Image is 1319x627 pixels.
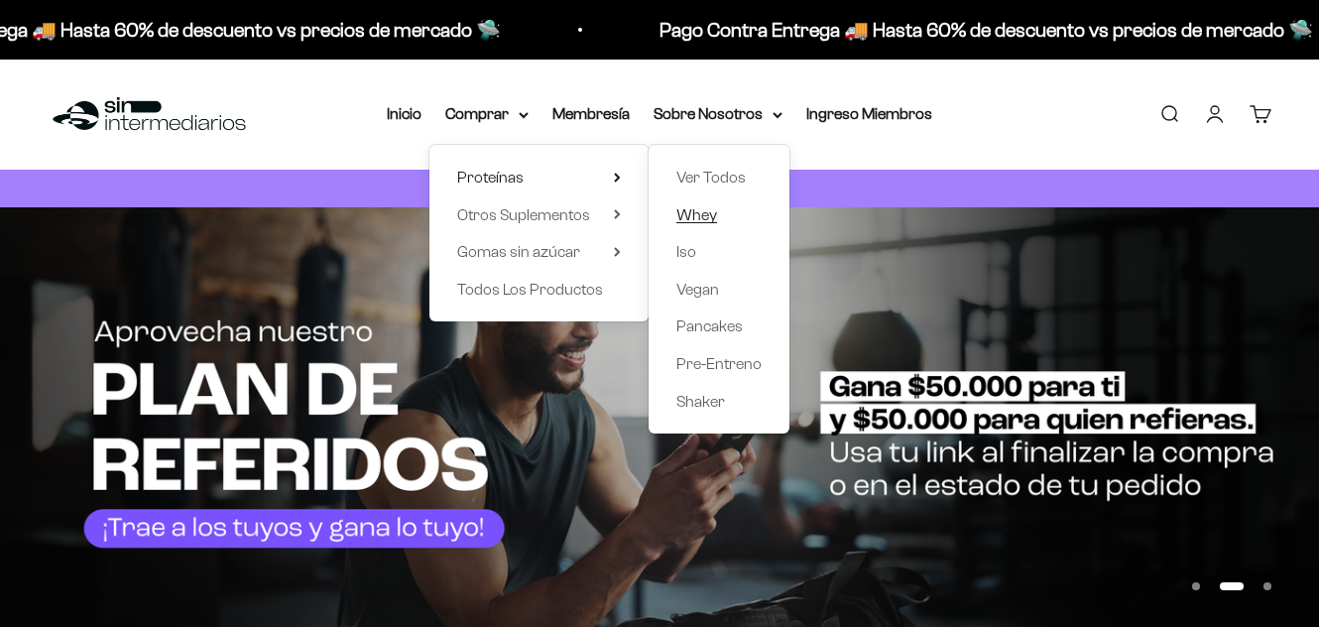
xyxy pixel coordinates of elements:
a: Inicio [387,105,421,122]
span: Ver Todos [676,169,746,186]
a: Whey [676,202,762,228]
a: Pancakes [676,313,762,339]
a: Ingreso Miembros [806,105,932,122]
span: Iso [676,243,696,260]
span: Vegan [676,281,719,298]
span: Pancakes [676,317,743,334]
summary: Otros Suplementos [457,202,621,228]
span: Shaker [676,393,725,410]
span: Whey [676,206,717,223]
a: Iso [676,239,762,265]
span: Otros Suplementos [457,206,590,223]
a: Shaker [676,389,762,415]
span: Todos Los Productos [457,281,603,298]
span: Pre-Entreno [676,355,762,372]
a: Pre-Entreno [676,351,762,377]
a: Membresía [552,105,630,122]
summary: Sobre Nosotros [654,101,782,127]
a: Vegan [676,277,762,303]
span: Gomas sin azúcar [457,243,580,260]
summary: Gomas sin azúcar [457,239,621,265]
a: Ver Todos [676,165,762,190]
summary: Proteínas [457,165,621,190]
a: Todos Los Productos [457,277,621,303]
p: Pago Contra Entrega 🚚 Hasta 60% de descuento vs precios de mercado 🛸 [659,14,1312,46]
summary: Comprar [445,101,529,127]
span: Proteínas [457,169,524,186]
